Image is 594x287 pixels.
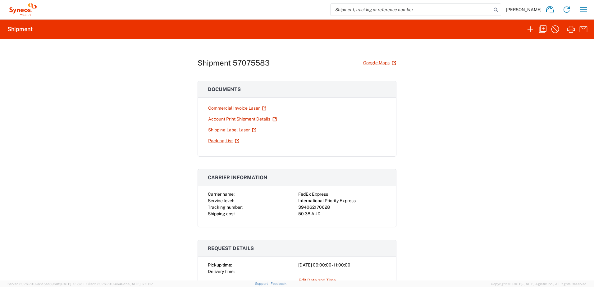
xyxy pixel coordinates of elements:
[298,204,386,211] div: 394062170628
[298,275,336,286] a: Edit Date and Time
[130,282,153,286] span: [DATE] 17:21:12
[208,103,267,114] a: Commercial Invoice Laser
[271,282,286,285] a: Feedback
[7,25,33,33] h2: Shipment
[331,4,491,16] input: Shipment, tracking or reference number
[208,114,277,125] a: Account Print Shipment Details
[208,211,235,216] span: Shipping cost
[208,262,232,267] span: Pickup time:
[298,211,386,217] div: 50.38 AUD
[208,175,267,180] span: Carrier information
[7,282,84,286] span: Server: 2025.20.0-32d5ea39505
[208,269,235,274] span: Delivery time:
[208,205,243,210] span: Tracking number:
[208,198,234,203] span: Service level:
[298,268,386,275] div: -
[208,192,235,197] span: Carrier name:
[208,125,257,135] a: Shipping Label Laser
[198,58,270,67] h1: Shipment 57075583
[208,245,254,251] span: Request details
[208,135,240,146] a: Packing List
[208,86,241,92] span: Documents
[491,281,587,287] span: Copyright © [DATE]-[DATE] Agistix Inc., All Rights Reserved
[86,282,153,286] span: Client: 2025.20.0-e640dba
[506,7,541,12] span: [PERSON_NAME]
[60,282,84,286] span: [DATE] 10:18:31
[255,282,271,285] a: Support
[298,198,386,204] div: International Priority Express
[298,191,386,198] div: FedEx Express
[363,57,396,68] a: Google Maps
[298,262,386,268] div: [DATE] 09:00:00 - 11:00:00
